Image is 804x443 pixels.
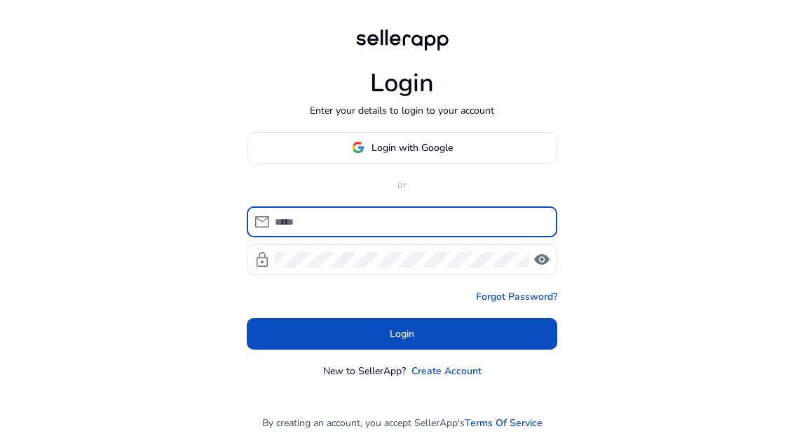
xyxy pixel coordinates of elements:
[310,103,494,118] p: Enter your details to login to your account
[533,251,550,268] span: visibility
[465,416,543,430] a: Terms Of Service
[254,251,271,268] span: lock
[476,289,557,304] a: Forgot Password?
[323,364,406,378] p: New to SellerApp?
[247,132,557,164] button: Login with Google
[247,178,557,192] p: or
[254,213,271,230] span: mail
[352,141,364,154] img: google-logo.svg
[372,140,453,155] span: Login with Google
[370,68,434,98] h1: Login
[390,326,414,341] span: Login
[247,318,557,350] button: Login
[411,364,482,378] a: Create Account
